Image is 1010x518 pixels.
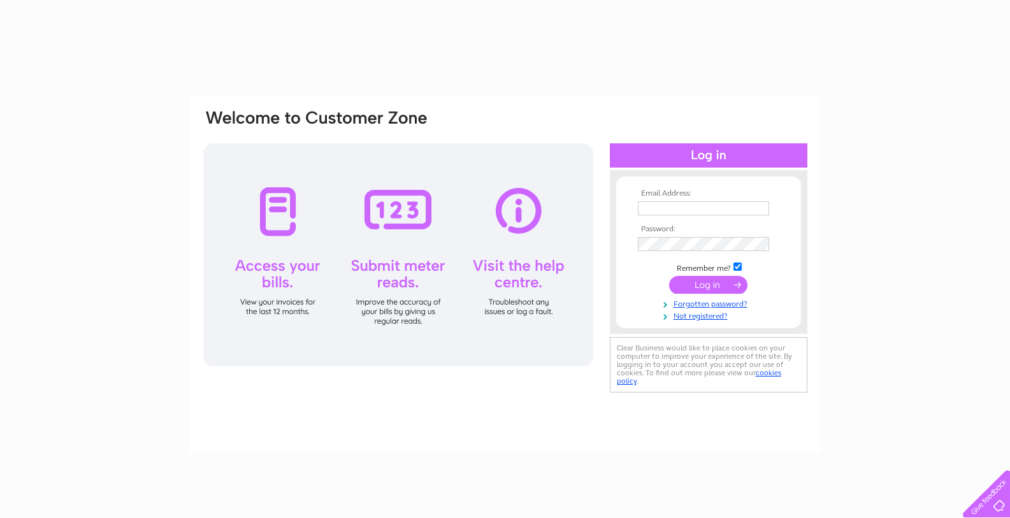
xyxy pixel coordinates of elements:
th: Password: [635,225,783,234]
a: Forgotten password? [638,297,783,309]
a: Not registered? [638,309,783,321]
div: Clear Business would like to place cookies on your computer to improve your experience of the sit... [610,337,807,392]
td: Remember me? [635,261,783,273]
input: Submit [669,276,747,294]
a: cookies policy [617,368,781,385]
th: Email Address: [635,189,783,198]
